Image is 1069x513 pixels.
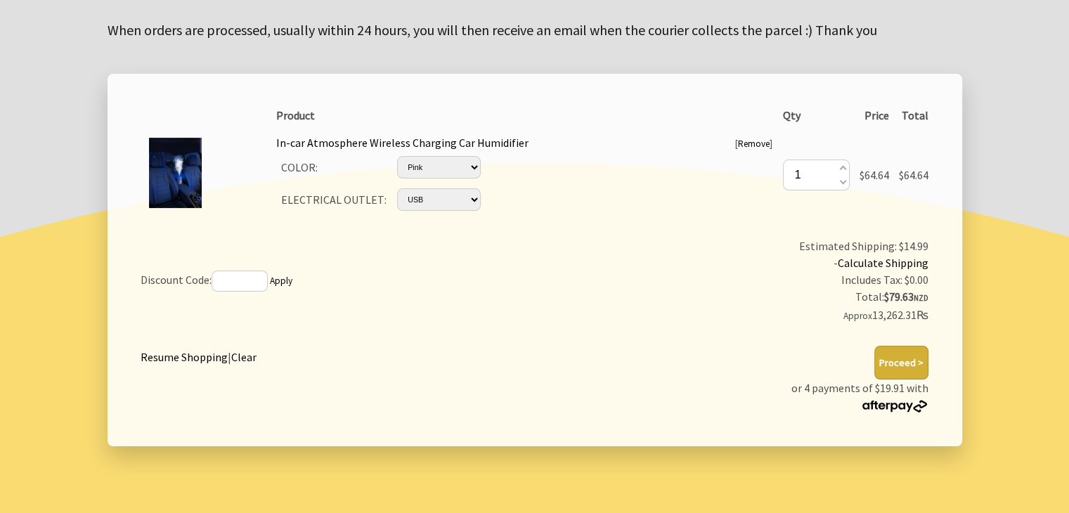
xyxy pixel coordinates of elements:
th: Total [894,102,933,129]
div: | [141,346,257,365]
a: Clear [231,350,257,364]
big: When orders are processed, usually within 24 hours, you will then receive an email when the couri... [108,21,877,39]
div: Total: 13,262.31₨ [569,288,928,325]
p: or 4 payments of $19.91 with [791,379,928,413]
a: In-car Atmosphere Wireless Charging Car Humidifier [276,136,529,150]
th: Qty [777,102,854,129]
td: $64.64 [894,129,933,221]
a: Remove [738,138,770,150]
a: Apply [270,275,292,287]
div: Includes Tax: $0.00 [569,271,928,288]
td: Estimated Shipping: $14.99 - [564,233,934,330]
td: $64.64 [855,129,894,221]
a: Resume Shopping [141,350,228,364]
strong: $79.63 [884,290,928,304]
img: Afterpay [861,400,928,413]
th: Product [271,102,778,129]
td: Discount Code: [136,233,564,330]
span: NZD [914,293,928,303]
th: Price [855,102,894,129]
small: [ ] [735,138,772,150]
input: If you have a discount code, enter it here and press 'Apply'. [212,271,268,292]
small: Approx [843,310,872,322]
td: COLOR: [276,151,391,183]
a: Calculate Shipping [838,256,928,270]
td: ELECTRICAL OUTLET: [276,183,391,216]
button: Proceed > [874,346,928,379]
